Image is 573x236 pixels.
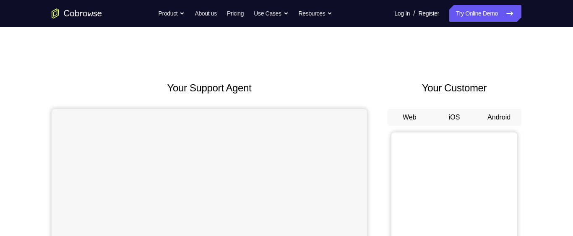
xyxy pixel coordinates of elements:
span: / [413,8,415,18]
button: Use Cases [254,5,288,22]
a: Log In [394,5,410,22]
a: Try Online Demo [449,5,521,22]
a: About us [195,5,216,22]
button: iOS [432,109,477,126]
h2: Your Customer [387,80,521,96]
a: Pricing [227,5,244,22]
button: Web [387,109,432,126]
button: Android [477,109,521,126]
a: Register [419,5,439,22]
button: Product [159,5,185,22]
h2: Your Support Agent [52,80,367,96]
button: Resources [299,5,333,22]
a: Go to the home page [52,8,102,18]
